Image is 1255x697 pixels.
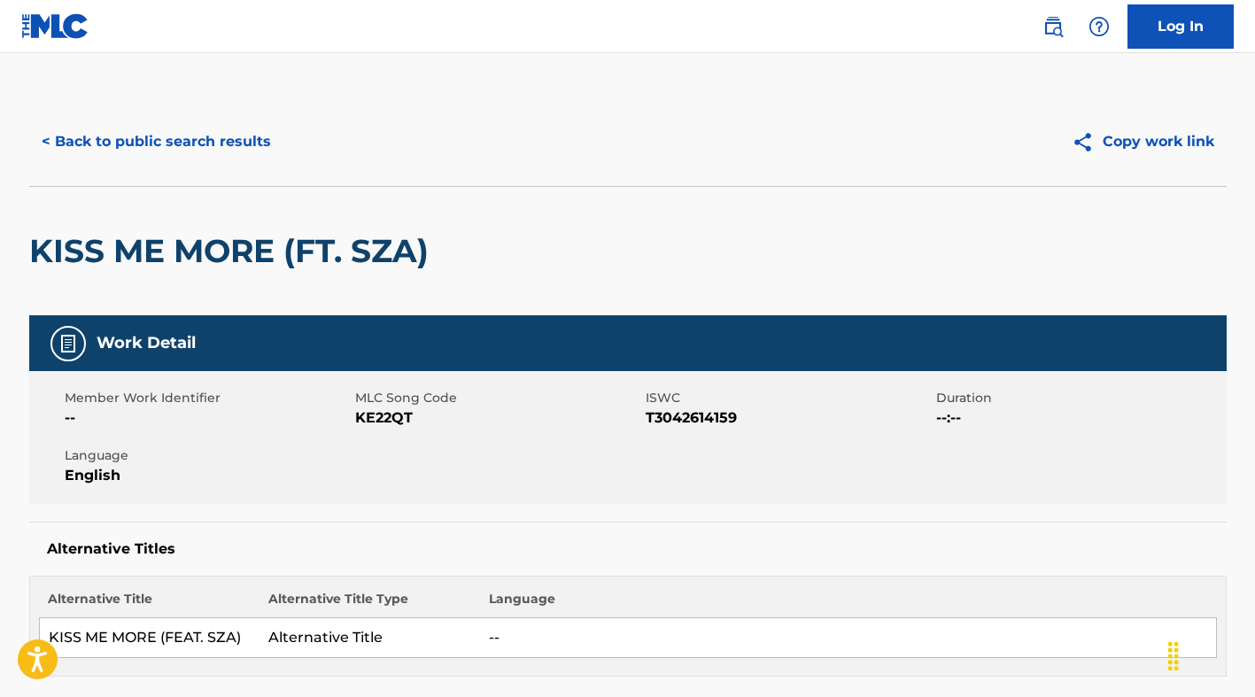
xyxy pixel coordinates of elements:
[1081,9,1117,44] div: Help
[97,333,196,353] h5: Work Detail
[1127,4,1234,49] a: Log In
[39,590,260,618] th: Alternative Title
[260,590,480,618] th: Alternative Title Type
[480,590,1216,618] th: Language
[58,333,79,354] img: Work Detail
[936,407,1222,429] span: --:--
[355,407,641,429] span: KE22QT
[260,618,480,658] td: Alternative Title
[65,389,351,407] span: Member Work Identifier
[480,618,1216,658] td: --
[1088,16,1110,37] img: help
[1042,16,1064,37] img: search
[65,407,351,429] span: --
[936,389,1222,407] span: Duration
[1159,630,1188,683] div: Drag
[65,446,351,465] span: Language
[29,120,283,164] button: < Back to public search results
[1059,120,1227,164] button: Copy work link
[21,13,89,39] img: MLC Logo
[39,618,260,658] td: KISS ME MORE (FEAT. SZA)
[47,540,1209,558] h5: Alternative Titles
[65,465,351,486] span: English
[355,389,641,407] span: MLC Song Code
[1072,131,1103,153] img: Copy work link
[29,231,438,271] h2: KISS ME MORE (FT. SZA)
[1166,612,1255,697] iframe: Chat Widget
[646,407,932,429] span: T3042614159
[1035,9,1071,44] a: Public Search
[646,389,932,407] span: ISWC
